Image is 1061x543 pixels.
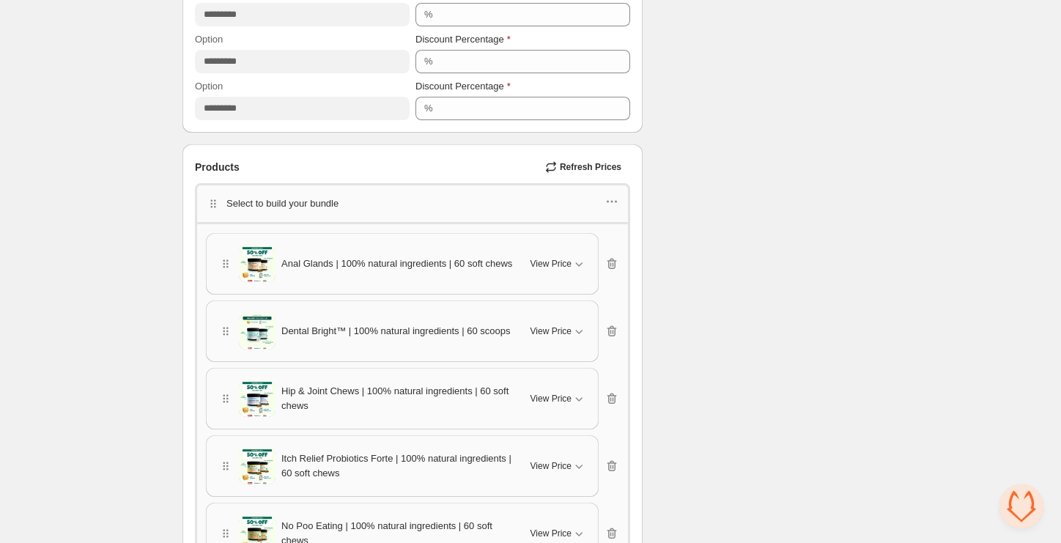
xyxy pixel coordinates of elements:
img: Anal Glands | 100% natural ingredients | 60 soft chews [239,245,276,282]
button: Refresh Prices [539,157,630,177]
label: Discount Percentage [415,32,511,47]
div: % [424,7,433,22]
div: % [424,54,433,69]
div: % [424,101,433,116]
img: Hip & Joint Chews | 100% natural ingredients | 60 soft chews [239,380,276,417]
span: View Price [530,258,572,270]
img: Dental Bright™ | 100% natural ingredients | 60 scoops [239,313,276,350]
label: Option [195,79,223,94]
span: View Price [530,393,572,405]
span: Products [195,160,240,174]
label: Option [195,32,223,47]
span: View Price [530,528,572,539]
button: View Price [522,252,595,276]
span: Refresh Prices [560,161,621,173]
span: Itch Relief Probiotics Forte | 100% natural ingredients | 60 soft chews [281,451,513,481]
span: Dental Bright™ | 100% natural ingredients | 60 scoops [281,324,510,339]
p: Select to build your bundle [226,196,339,211]
button: View Price [522,319,595,343]
span: View Price [530,460,572,472]
span: View Price [530,325,572,337]
div: Open chat [999,484,1043,528]
span: Anal Glands | 100% natural ingredients | 60 soft chews [281,256,512,271]
button: View Price [522,454,595,478]
button: View Price [522,387,595,410]
span: Hip & Joint Chews | 100% natural ingredients | 60 soft chews [281,384,513,413]
label: Discount Percentage [415,79,511,94]
img: Itch Relief Probiotics Forte | 100% natural ingredients | 60 soft chews [239,448,276,484]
